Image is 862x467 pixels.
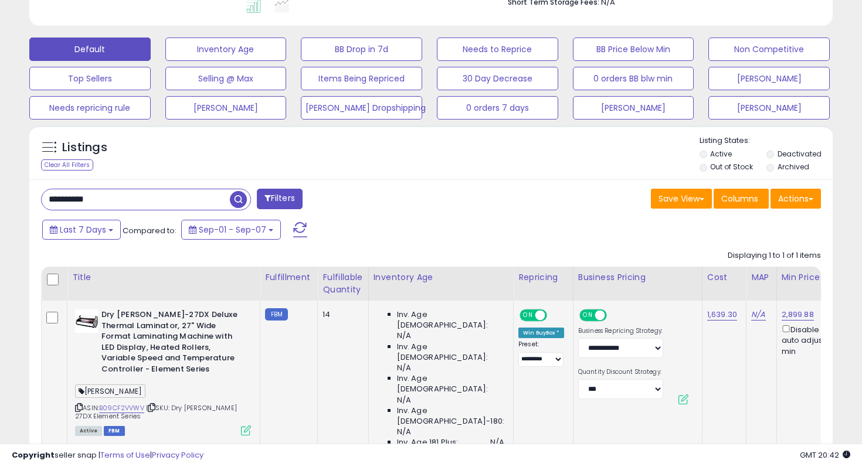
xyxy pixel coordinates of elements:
[578,327,663,335] label: Business Repricing Strategy:
[518,340,564,367] div: Preset:
[581,311,595,321] span: ON
[771,189,821,209] button: Actions
[42,220,121,240] button: Last 7 Days
[41,159,93,171] div: Clear All Filters
[397,342,504,363] span: Inv. Age [DEMOGRAPHIC_DATA]:
[323,309,359,320] div: 14
[99,403,144,413] a: B09CF2VVWV
[782,271,842,284] div: Min Price
[397,363,411,373] span: N/A
[710,162,753,172] label: Out of Stock
[374,271,508,284] div: Inventory Age
[545,311,564,321] span: OFF
[29,67,151,90] button: Top Sellers
[751,271,771,284] div: MAP
[397,309,504,330] span: Inv. Age [DEMOGRAPHIC_DATA]:
[29,96,151,120] button: Needs repricing rule
[710,149,732,159] label: Active
[708,96,830,120] button: [PERSON_NAME]
[165,67,287,90] button: Selling @ Max
[165,96,287,120] button: [PERSON_NAME]
[605,311,624,321] span: OFF
[782,323,838,357] div: Disable auto adjust min
[123,225,177,236] span: Compared to:
[75,384,145,398] span: [PERSON_NAME]
[75,426,102,436] span: All listings currently available for purchase on Amazon
[100,449,150,461] a: Terms of Use
[751,309,765,321] a: N/A
[573,67,694,90] button: 0 orders BB blw min
[62,139,107,156] h5: Listings
[700,135,833,146] p: Listing States:
[397,395,411,405] span: N/A
[708,67,830,90] button: [PERSON_NAME]
[181,220,281,240] button: Sep-01 - Sep-07
[12,450,203,461] div: seller snap | |
[101,309,244,377] b: Dry [PERSON_NAME]-27DX Deluxe Thermal Laminator, 27" Wide Format Laminating Machine with LED Disp...
[301,67,422,90] button: Items Being Repriced
[437,38,558,61] button: Needs to Reprice
[518,271,568,284] div: Repricing
[199,224,266,236] span: Sep-01 - Sep-07
[60,224,106,236] span: Last 7 Days
[778,162,809,172] label: Archived
[152,449,203,461] a: Privacy Policy
[29,38,151,61] button: Default
[72,271,255,284] div: Title
[573,38,694,61] button: BB Price Below Min
[265,308,288,321] small: FBM
[397,373,504,394] span: Inv. Age [DEMOGRAPHIC_DATA]:
[651,189,712,209] button: Save View
[728,250,821,261] div: Displaying 1 to 1 of 1 items
[800,449,850,461] span: 2025-09-15 20:42 GMT
[257,189,303,209] button: Filters
[778,149,822,159] label: Deactivated
[301,38,422,61] button: BB Drop in 7d
[301,96,422,120] button: [PERSON_NAME] Dropshipping
[104,426,125,436] span: FBM
[578,368,663,376] label: Quantity Discount Strategy:
[714,189,769,209] button: Columns
[782,309,814,321] a: 2,899.88
[265,271,313,284] div: Fulfillment
[437,96,558,120] button: 0 orders 7 days
[12,449,55,461] strong: Copyright
[397,427,411,437] span: N/A
[397,405,504,427] span: Inv. Age [DEMOGRAPHIC_DATA]-180:
[578,271,697,284] div: Business Pricing
[397,330,411,341] span: N/A
[573,96,694,120] button: [PERSON_NAME]
[708,38,830,61] button: Non Competitive
[518,328,564,338] div: Win BuyBox *
[165,38,287,61] button: Inventory Age
[521,311,535,321] span: ON
[75,403,237,421] span: | SKU: Dry [PERSON_NAME] 27DX Element Series
[437,67,558,90] button: 30 Day Decrease
[707,271,741,284] div: Cost
[721,193,758,204] span: Columns
[707,309,737,321] a: 1,639.30
[75,309,99,333] img: 41TYFF8+XRL._SL40_.jpg
[323,271,363,296] div: Fulfillable Quantity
